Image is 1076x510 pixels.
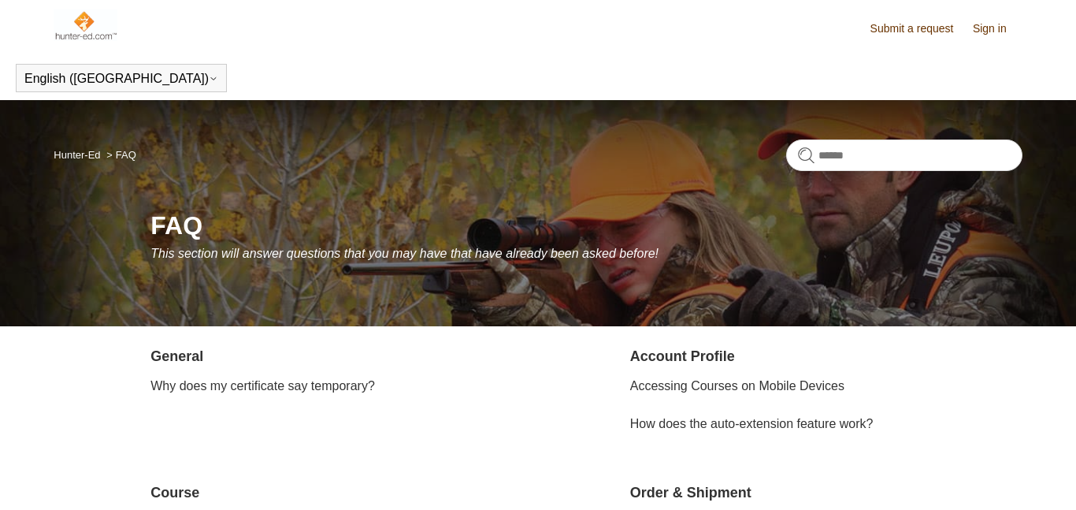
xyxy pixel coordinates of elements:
[973,20,1022,37] a: Sign in
[630,485,751,501] a: Order & Shipment
[786,140,1022,171] input: Search
[630,417,874,430] a: How does the auto-extension feature work?
[974,457,1065,498] div: Chat Support
[630,348,735,364] a: Account Profile
[150,207,1022,244] h1: FAQ
[870,20,970,37] a: Submit a request
[54,149,103,161] li: Hunter-Ed
[150,379,375,393] a: Why does my certificate say temporary?
[54,149,100,161] a: Hunter-Ed
[54,9,117,41] img: Hunter-Ed Help Center home page
[150,348,203,364] a: General
[150,485,199,501] a: Course
[630,379,844,393] a: Accessing Courses on Mobile Devices
[103,149,136,161] li: FAQ
[150,244,1022,263] p: This section will answer questions that you may have that have already been asked before!
[24,72,218,86] button: English ([GEOGRAPHIC_DATA])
